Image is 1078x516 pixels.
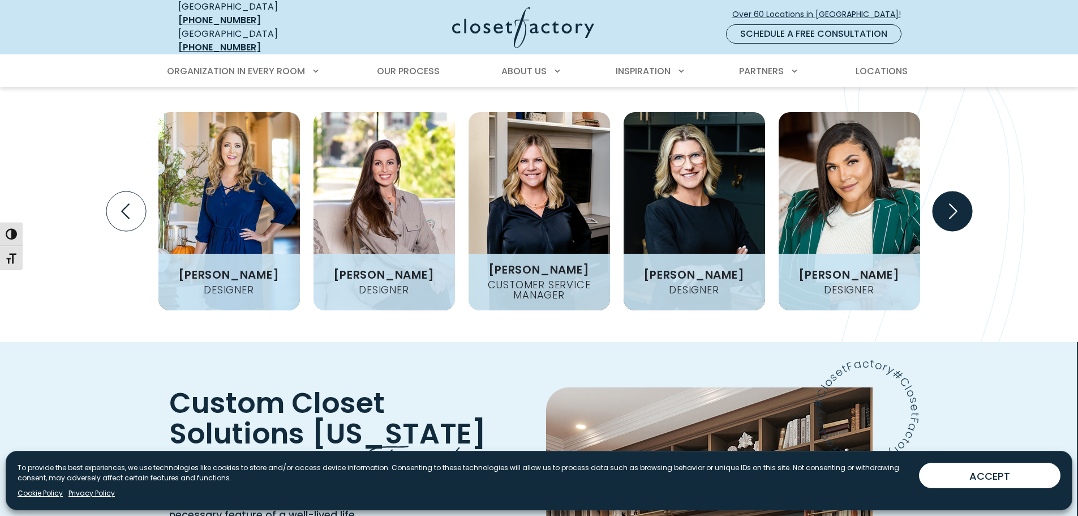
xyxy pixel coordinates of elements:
span: Custom Closet Solutions [169,383,385,453]
nav: Primary Menu [159,56,920,87]
span: Trust [367,427,460,487]
img: Closet Factory Denver Cheryl Metzger [624,112,765,310]
a: [PHONE_NUMBER] [178,41,261,54]
button: Previous slide [102,187,151,236]
span: Organization in Every Room [167,65,305,78]
h3: [PERSON_NAME] [329,269,439,280]
img: Closet Factory Denver Jordan Milligan [779,112,920,310]
a: Privacy Policy [68,488,115,498]
a: Schedule a Free Consultation [726,24,901,44]
div: [GEOGRAPHIC_DATA] [178,27,342,54]
h4: Customer Service Manager [469,280,610,300]
h4: Designer [819,285,878,295]
a: Cookie Policy [18,488,63,498]
a: Over 60 Locations in [GEOGRAPHIC_DATA]! [732,5,910,24]
a: [PHONE_NUMBER] [178,14,261,27]
h3: [PERSON_NAME] [174,269,284,280]
h3: [PERSON_NAME] [639,269,749,280]
h4: Designer [664,285,723,295]
img: Closet Factory Denver Dana Lore [313,112,455,310]
h4: Designer [354,285,413,295]
h3: [PERSON_NAME] [484,264,594,275]
h4: Designer [199,285,258,295]
span: About Us [501,65,547,78]
img: Closet Factory Logo [452,7,594,48]
button: ACCEPT [919,463,1060,488]
img: closet factory employee Jennifer b [469,112,610,310]
span: Partners [739,65,784,78]
span: Our Process [377,65,440,78]
span: Over 60 Locations in [GEOGRAPHIC_DATA]! [732,8,910,20]
span: Locations [856,65,908,78]
p: To provide the best experiences, we use technologies like cookies to store and/or access device i... [18,463,910,483]
img: Closet Factory Denver Tia Hunsperger [158,112,300,310]
h3: [PERSON_NAME] [794,269,904,280]
span: Inspiration [616,65,671,78]
span: [US_STATE] Homeowners [169,413,486,484]
button: Next slide [928,187,977,236]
